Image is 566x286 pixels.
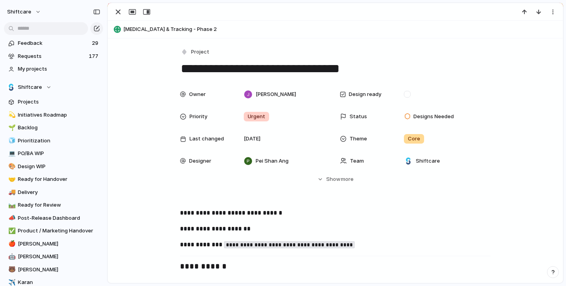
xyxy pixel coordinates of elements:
span: 29 [92,39,100,47]
a: ✅Product / Marketing Handover [4,225,103,237]
a: 🚚Delivery [4,186,103,198]
span: Project [191,48,209,56]
button: 🌱 [7,124,15,132]
button: 🚚 [7,188,15,196]
div: 🧊 [8,136,14,145]
span: [MEDICAL_DATA] & Tracking - Phase 2 [123,25,559,33]
span: Theme [350,135,367,143]
a: 🧊Prioritization [4,135,103,147]
span: Delivery [18,188,100,196]
span: Status [350,113,367,121]
div: ✅ [8,226,14,236]
span: Post-Release Dashboard [18,214,100,222]
span: [PERSON_NAME] [18,266,100,274]
div: 🤝 [8,175,14,184]
button: shiftcare [4,6,45,18]
button: 🛤️ [7,201,15,209]
span: Show [326,175,340,183]
div: 💻 [8,149,14,158]
span: Priority [189,113,207,121]
button: 📣 [7,214,15,222]
button: 🤝 [7,175,15,183]
a: My projects [4,63,103,75]
span: Shiftcare [18,83,42,91]
span: 177 [89,52,100,60]
button: 🐻 [7,266,15,274]
span: Urgent [248,113,265,121]
span: more [341,175,354,183]
span: shiftcare [7,8,31,16]
span: Projects [18,98,100,106]
a: 💫Initiatives Roadmap [4,109,103,121]
span: Owner [189,90,206,98]
button: Project [179,46,212,58]
a: 🛤️Ready for Review [4,199,103,211]
span: Team [350,157,364,165]
span: Designs Needed [413,113,454,121]
span: Feedback [18,39,90,47]
a: Projects [4,96,103,108]
span: Prioritization [18,137,100,145]
div: 🤖 [8,252,14,261]
span: Design ready [349,90,381,98]
a: 🤖[PERSON_NAME] [4,251,103,263]
span: Initiatives Roadmap [18,111,100,119]
span: [PERSON_NAME] [18,253,100,261]
span: Product / Marketing Handover [18,227,100,235]
span: Last changed [189,135,224,143]
div: 🎨 [8,162,14,171]
button: ✅ [7,227,15,235]
span: [PERSON_NAME] [256,90,296,98]
button: 🍎 [7,240,15,248]
a: 📣Post-Release Dashboard [4,212,103,224]
a: 💻PO/BA WIP [4,148,103,159]
span: Ready for Handover [18,175,100,183]
button: [MEDICAL_DATA] & Tracking - Phase 2 [111,23,559,36]
a: Requests177 [4,50,103,62]
button: Showmore [180,172,491,186]
button: 🤖 [7,253,15,261]
span: Ready for Review [18,201,100,209]
span: Designer [189,157,211,165]
span: Core [408,135,420,143]
span: [PERSON_NAME] [18,240,100,248]
button: 🎨 [7,163,15,171]
a: 🌱Backlog [4,122,103,134]
div: 🚚 [8,188,14,197]
div: 🐻 [8,265,14,274]
div: 📣 [8,213,14,223]
a: 🐻[PERSON_NAME] [4,264,103,276]
button: 💻 [7,150,15,157]
span: My projects [18,65,100,73]
a: 🎨Design WIP [4,161,103,173]
a: 🤝Ready for Handover [4,173,103,185]
span: Requests [18,52,86,60]
button: Shiftcare [4,81,103,93]
span: PO/BA WIP [18,150,100,157]
span: [DATE] [244,135,260,143]
div: 🌱 [8,123,14,132]
span: Pei Shan Ang [256,157,289,165]
a: Feedback29 [4,37,103,49]
span: Shiftcare [416,157,440,165]
div: 🍎 [8,239,14,248]
div: 💫 [8,110,14,119]
button: 🧊 [7,137,15,145]
a: 🍎[PERSON_NAME] [4,238,103,250]
span: Backlog [18,124,100,132]
div: 🛤️ [8,201,14,210]
button: 💫 [7,111,15,119]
